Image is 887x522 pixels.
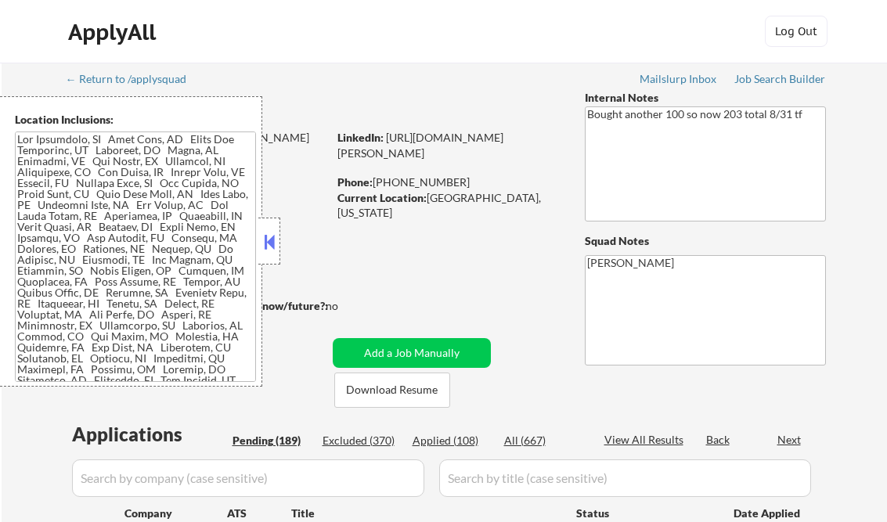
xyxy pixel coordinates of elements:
[66,74,201,85] div: ← Return to /applysquad
[323,433,401,448] div: Excluded (370)
[585,90,826,106] div: Internal Notes
[227,506,291,521] div: ATS
[604,432,688,448] div: View All Results
[66,73,201,88] a: ← Return to /applysquad
[777,432,802,448] div: Next
[337,175,373,189] strong: Phone:
[326,298,370,314] div: no
[124,506,227,521] div: Company
[585,233,826,249] div: Squad Notes
[439,459,811,497] input: Search by title (case sensitive)
[337,131,503,160] a: [URL][DOMAIN_NAME][PERSON_NAME]
[337,191,427,204] strong: Current Location:
[640,73,718,88] a: Mailslurp Inbox
[72,459,424,497] input: Search by company (case sensitive)
[734,73,826,88] a: Job Search Builder
[640,74,718,85] div: Mailslurp Inbox
[734,74,826,85] div: Job Search Builder
[337,131,384,144] strong: LinkedIn:
[765,16,828,47] button: Log Out
[706,432,731,448] div: Back
[68,19,160,45] div: ApplyAll
[337,190,559,221] div: [GEOGRAPHIC_DATA], [US_STATE]
[337,175,559,190] div: [PHONE_NUMBER]
[734,506,802,521] div: Date Applied
[15,112,256,128] div: Location Inclusions:
[233,433,311,448] div: Pending (189)
[504,433,582,448] div: All (667)
[413,433,491,448] div: Applied (108)
[333,338,491,368] button: Add a Job Manually
[334,373,450,408] button: Download Resume
[291,506,561,521] div: Title
[72,425,227,444] div: Applications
